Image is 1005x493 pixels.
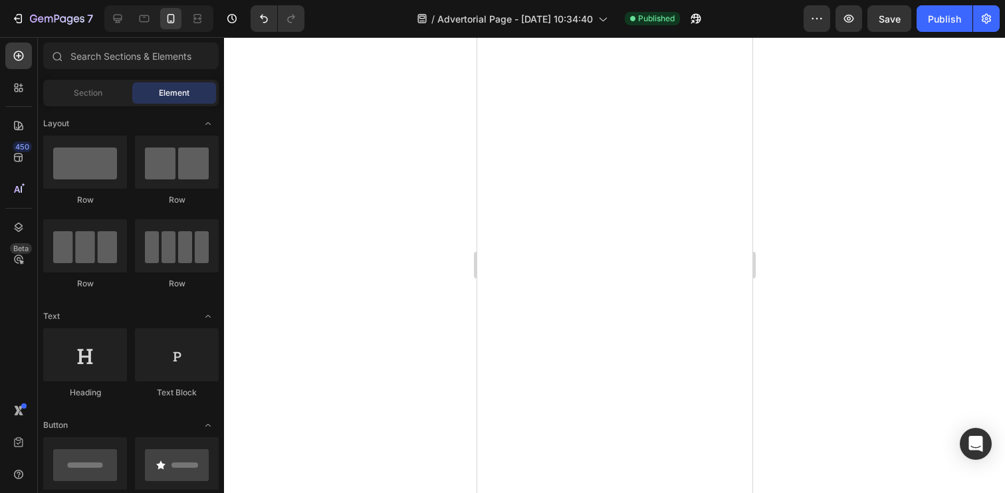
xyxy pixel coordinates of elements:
[13,142,32,152] div: 450
[197,113,219,134] span: Toggle open
[251,5,304,32] div: Undo/Redo
[43,278,127,290] div: Row
[135,278,219,290] div: Row
[197,306,219,327] span: Toggle open
[879,13,901,25] span: Save
[5,5,99,32] button: 7
[43,118,69,130] span: Layout
[917,5,972,32] button: Publish
[638,13,675,25] span: Published
[159,87,189,99] span: Element
[43,194,127,206] div: Row
[43,43,219,69] input: Search Sections & Elements
[477,37,752,493] iframe: Design area
[87,11,93,27] p: 7
[960,428,992,460] div: Open Intercom Messenger
[197,415,219,436] span: Toggle open
[74,87,102,99] span: Section
[43,419,68,431] span: Button
[431,12,435,26] span: /
[43,310,60,322] span: Text
[867,5,911,32] button: Save
[10,243,32,254] div: Beta
[135,387,219,399] div: Text Block
[928,12,961,26] div: Publish
[437,12,593,26] span: Advertorial Page - [DATE] 10:34:40
[135,194,219,206] div: Row
[43,387,127,399] div: Heading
